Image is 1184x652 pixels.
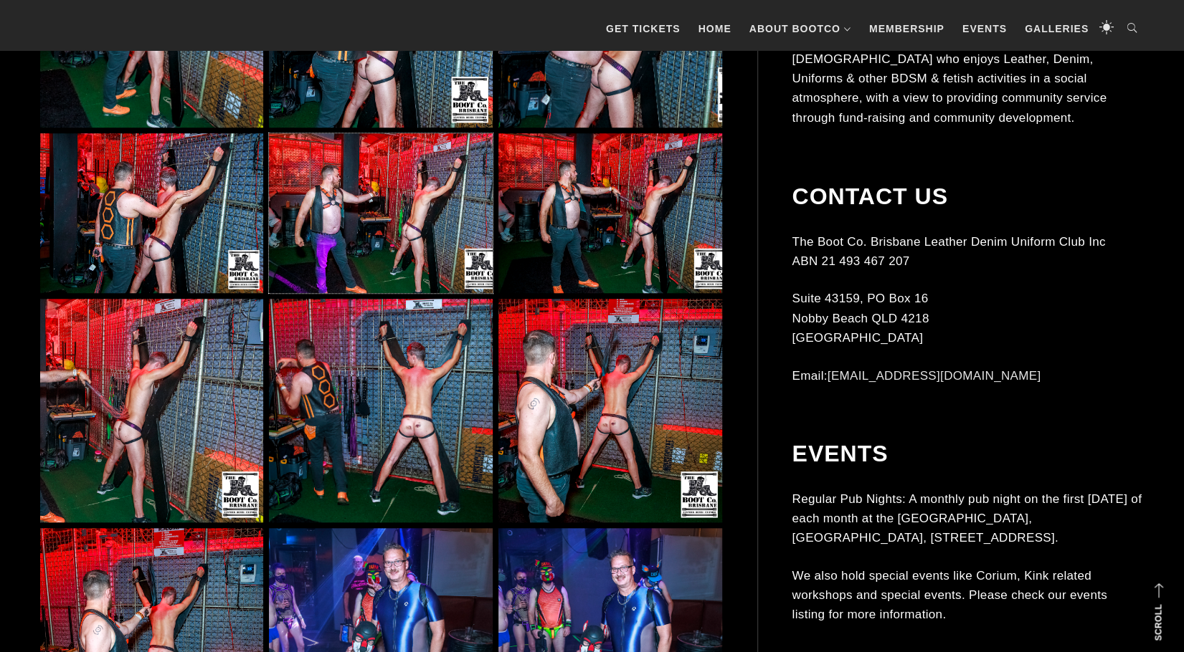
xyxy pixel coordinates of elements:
[955,7,1014,50] a: Events
[828,368,1041,382] a: [EMAIL_ADDRESS][DOMAIN_NAME]
[742,7,858,50] a: About BootCo
[792,365,1143,385] p: Email:
[792,183,1143,210] h2: Contact Us
[792,231,1143,270] p: The Boot Co. Brisbane Leather Denim Uniform Club Inc ABN 21 493 467 207
[691,7,739,50] a: Home
[792,30,1143,128] p: The Boot Co. provides a forum for anyone identifying as [DEMOGRAPHIC_DATA] who enjoys Leather, De...
[792,489,1143,547] p: Regular Pub Nights: A monthly pub night on the first [DATE] of each month at the [GEOGRAPHIC_DATA...
[792,289,1143,347] p: Suite 43159, PO Box 16 Nobby Beach QLD 4218 [GEOGRAPHIC_DATA]
[862,7,952,50] a: Membership
[599,7,688,50] a: GET TICKETS
[1153,604,1163,641] strong: Scroll
[792,565,1143,624] p: We also hold special events like Corium, Kink related workshops and special events. Please check ...
[792,440,1143,467] h2: Events
[1018,7,1096,50] a: Galleries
